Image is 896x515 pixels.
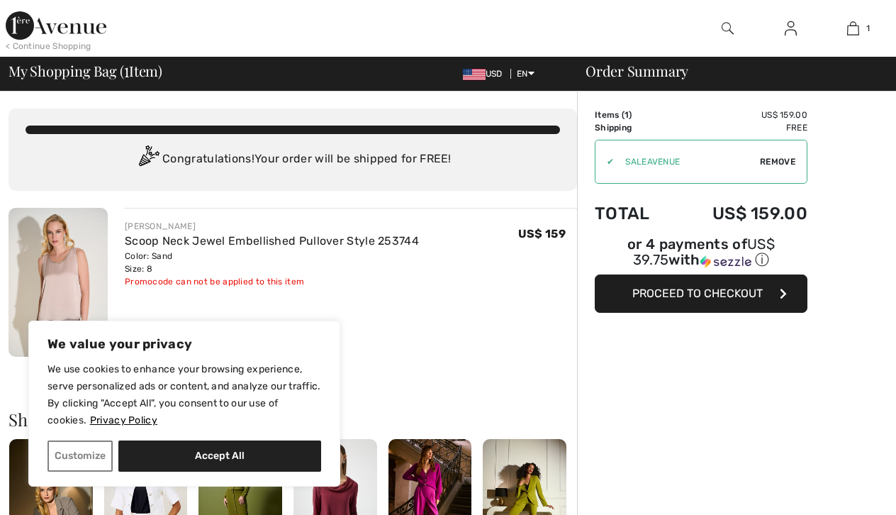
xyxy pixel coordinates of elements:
[673,189,807,238] td: US$ 159.00
[517,69,534,79] span: EN
[9,208,108,357] img: Scoop Neck Jewel Embellished Pullover Style 253744
[595,189,673,238] td: Total
[518,227,566,240] span: US$ 159
[866,22,870,35] span: 1
[673,121,807,134] td: Free
[595,155,614,168] div: ✔
[89,414,158,427] a: Privacy Policy
[595,238,807,270] div: or 4 payments of with
[760,155,795,168] span: Remove
[463,69,486,80] img: US Dollar
[125,234,419,248] a: Scoop Neck Jewel Embellished Pullover Style 253744
[9,64,162,78] span: My Shopping Bag ( Item)
[614,140,760,183] input: Promo code
[125,275,419,288] div: Promocode can not be applied to this item
[633,236,775,268] span: US$ 39.75
[26,145,560,174] div: Congratulations! Your order will be shipped for FREE!
[595,238,807,275] div: or 4 payments ofUS$ 39.75withSezzle Click to learn more about Sezzle
[785,20,797,37] img: My Info
[47,361,321,429] p: We use cookies to enhance your browsing experience, serve personalized ads or content, and analyz...
[125,220,419,233] div: [PERSON_NAME]
[463,69,508,79] span: USD
[595,121,673,134] td: Shipping
[700,255,751,268] img: Sezzle
[6,40,91,52] div: < Continue Shopping
[625,110,629,120] span: 1
[124,60,129,79] span: 1
[47,441,113,472] button: Customize
[6,11,106,40] img: 1ère Avenue
[595,109,673,121] td: Items ( )
[823,20,884,37] a: 1
[28,321,340,487] div: We value your privacy
[773,20,808,38] a: Sign In
[632,287,763,300] span: Proceed to Checkout
[134,145,162,174] img: Congratulation2.svg
[9,411,577,428] h2: Shoppers also bought
[569,64,887,78] div: Order Summary
[595,275,807,313] button: Proceed to Checkout
[125,250,419,275] div: Color: Sand Size: 8
[722,20,734,37] img: search the website
[673,109,807,121] td: US$ 159.00
[847,20,859,37] img: My Bag
[118,441,321,472] button: Accept All
[47,336,321,353] p: We value your privacy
